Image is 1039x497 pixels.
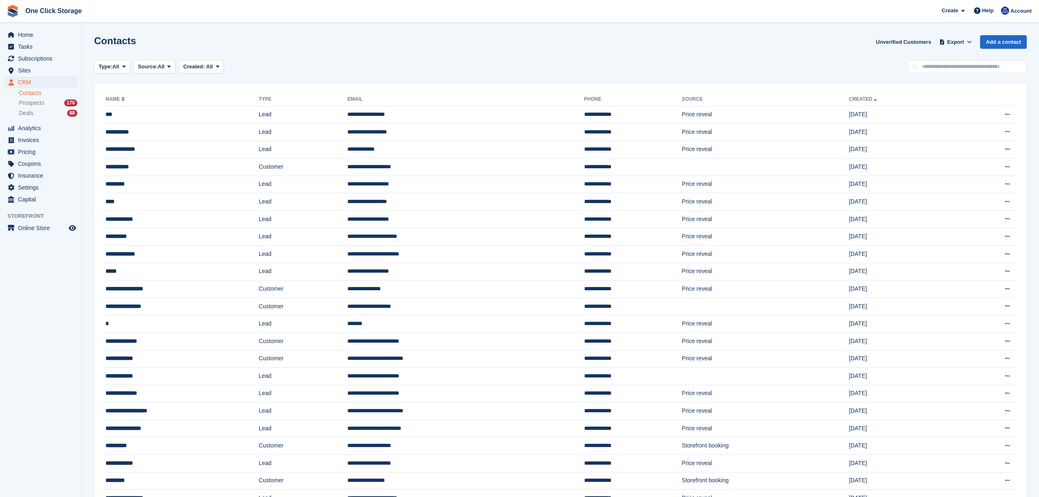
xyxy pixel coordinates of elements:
span: Account [1010,7,1032,15]
td: [DATE] [849,420,956,437]
a: menu [4,146,77,158]
th: Email [347,93,584,106]
td: Lead [259,228,347,246]
button: Type: All [94,60,130,74]
a: menu [4,182,77,193]
a: menu [4,134,77,146]
span: Prospects [19,99,44,107]
td: Price reveal [682,420,849,437]
td: Price reveal [682,385,849,402]
td: [DATE] [849,176,956,193]
td: [DATE] [849,298,956,315]
span: Tasks [18,41,67,52]
img: Thomas [1001,7,1009,15]
td: [DATE] [849,455,956,472]
td: Price reveal [682,176,849,193]
td: [DATE] [849,368,956,385]
span: Online Store [18,222,67,234]
h1: Contacts [94,35,136,46]
td: [DATE] [849,123,956,141]
span: Created: [183,63,205,70]
span: Analytics [18,122,67,134]
td: Customer [259,298,347,315]
td: Lead [259,263,347,280]
span: Invoices [18,134,67,146]
td: [DATE] [849,315,956,333]
td: Lead [259,420,347,437]
td: Lead [259,193,347,211]
span: Coupons [18,158,67,169]
td: Lead [259,210,347,228]
td: Customer [259,280,347,298]
td: [DATE] [849,245,956,263]
span: Pricing [18,146,67,158]
td: Customer [259,158,347,176]
span: Insurance [18,170,67,181]
td: Lead [259,176,347,193]
td: Price reveal [682,350,849,368]
span: Subscriptions [18,53,67,64]
a: Unverified Customers [873,35,934,49]
th: Type [259,93,347,106]
td: Lead [259,315,347,333]
a: menu [4,41,77,52]
td: Customer [259,350,347,368]
a: menu [4,222,77,234]
td: Lead [259,141,347,158]
td: [DATE] [849,141,956,158]
a: menu [4,53,77,64]
div: 88 [67,110,77,117]
a: menu [4,77,77,88]
button: Export [938,35,974,49]
td: Storefront booking [682,437,849,455]
td: Customer [259,332,347,350]
a: Deals 88 [19,109,77,117]
td: [DATE] [849,280,956,298]
span: All [158,63,165,71]
td: Customer [259,437,347,455]
td: [DATE] [849,263,956,280]
td: Storefront booking [682,472,849,490]
td: Customer [259,472,347,490]
a: menu [4,170,77,181]
a: Preview store [67,223,77,233]
div: 170 [64,99,77,106]
td: Price reveal [682,455,849,472]
span: Create [942,7,958,15]
span: Settings [18,182,67,193]
td: [DATE] [849,472,956,490]
a: Created [849,96,879,102]
a: menu [4,122,77,134]
td: Lead [259,245,347,263]
td: [DATE] [849,210,956,228]
span: Export [947,38,964,46]
td: [DATE] [849,193,956,211]
td: [DATE] [849,106,956,124]
td: Price reveal [682,123,849,141]
td: [DATE] [849,402,956,420]
span: All [206,63,213,70]
span: Source: [138,63,157,71]
td: [DATE] [849,228,956,246]
td: Price reveal [682,228,849,246]
td: Lead [259,402,347,420]
a: Name [106,96,126,102]
td: [DATE] [849,158,956,176]
td: Price reveal [682,280,849,298]
th: Phone [584,93,682,106]
td: Price reveal [682,245,849,263]
span: Home [18,29,67,41]
td: Price reveal [682,263,849,280]
td: Price reveal [682,315,849,333]
span: Sites [18,65,67,76]
td: Price reveal [682,141,849,158]
a: Prospects 170 [19,99,77,107]
td: [DATE] [849,350,956,368]
td: Price reveal [682,193,849,211]
span: Deals [19,109,34,117]
img: stora-icon-8386f47178a22dfd0bd8f6a31ec36ba5ce8667c1dd55bd0f319d3a0aa187defe.svg [7,5,19,17]
span: Capital [18,194,67,205]
td: [DATE] [849,332,956,350]
a: One Click Storage [22,4,85,18]
a: menu [4,158,77,169]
